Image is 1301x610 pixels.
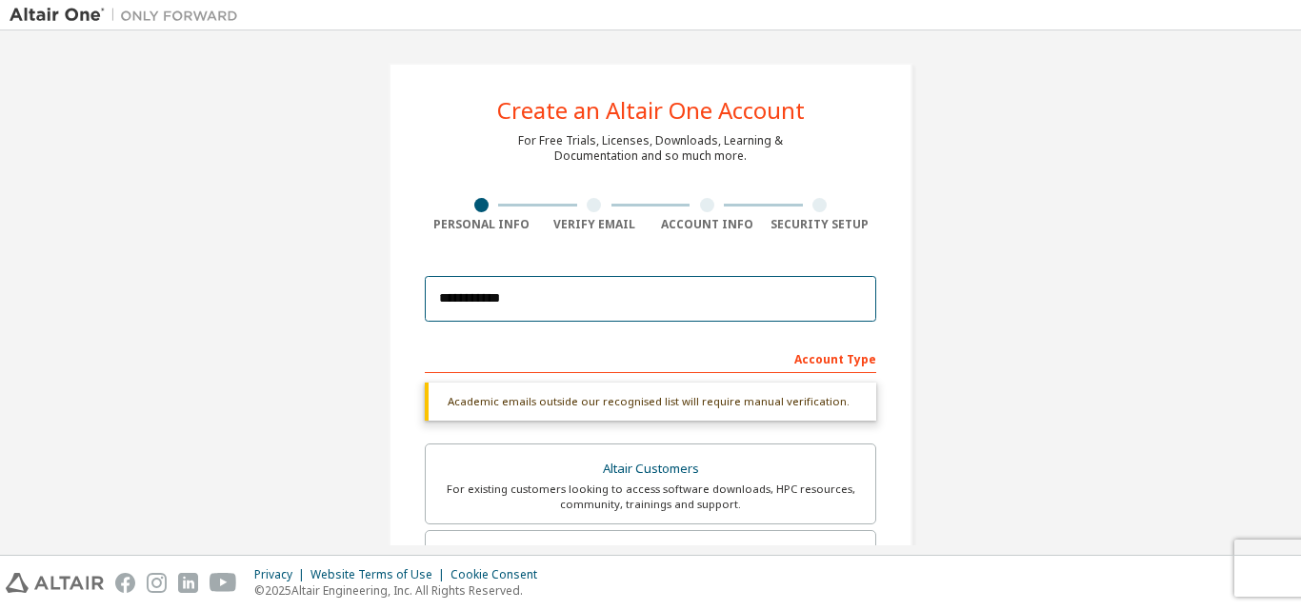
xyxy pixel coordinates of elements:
img: Altair One [10,6,248,25]
div: Academic emails outside our recognised list will require manual verification. [425,383,876,421]
img: altair_logo.svg [6,573,104,593]
div: Website Terms of Use [310,567,450,582]
div: Personal Info [425,217,538,232]
div: For existing customers looking to access software downloads, HPC resources, community, trainings ... [437,482,864,512]
img: instagram.svg [147,573,167,593]
div: Cookie Consent [450,567,549,582]
div: Students [437,542,864,569]
p: © 2025 Altair Engineering, Inc. All Rights Reserved. [254,582,549,599]
div: Create an Altair One Account [497,99,805,122]
div: Security Setup [764,217,877,232]
img: youtube.svg [210,573,237,593]
div: For Free Trials, Licenses, Downloads, Learning & Documentation and so much more. [518,133,783,164]
img: linkedin.svg [178,573,198,593]
img: facebook.svg [115,573,135,593]
div: Account Info [650,217,764,232]
div: Privacy [254,567,310,582]
div: Altair Customers [437,456,864,482]
div: Account Type [425,343,876,373]
div: Verify Email [538,217,651,232]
